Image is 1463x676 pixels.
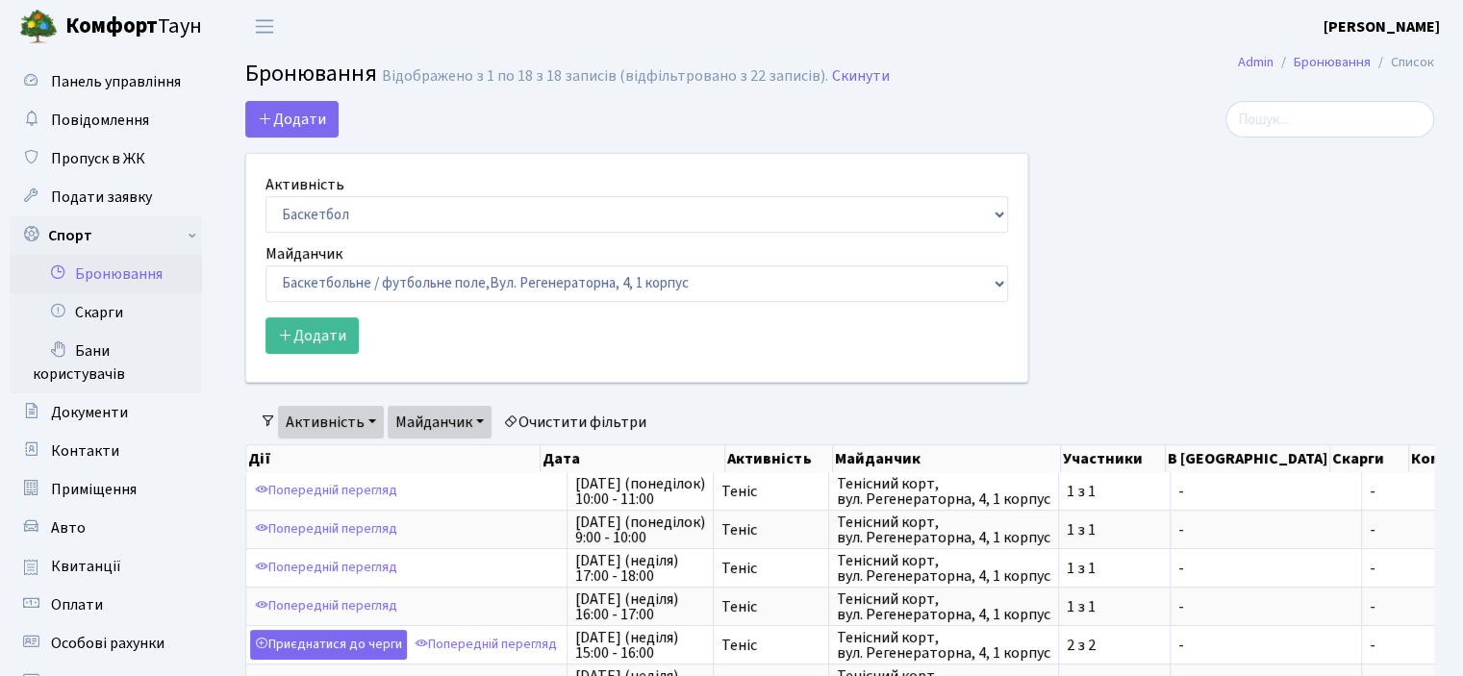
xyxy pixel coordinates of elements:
[51,110,149,131] span: Повідомлення
[1178,522,1353,538] span: -
[1209,42,1463,83] nav: breadcrumb
[240,11,289,42] button: Переключити навігацію
[495,406,654,438] a: Очистити фільтри
[1294,52,1371,72] a: Бронювання
[1067,484,1162,499] span: 1 з 1
[541,445,725,472] th: Дата
[10,332,202,393] a: Бани користувачів
[1330,445,1409,472] th: Скарги
[10,393,202,432] a: Документи
[265,242,342,265] label: Майданчик
[1067,599,1162,614] span: 1 з 1
[265,173,344,196] label: Активність
[65,11,158,41] b: Комфорт
[1324,15,1440,38] a: [PERSON_NAME]
[1061,445,1166,472] th: Участники
[65,11,202,43] span: Таун
[265,317,359,354] button: Додати
[1067,561,1162,576] span: 1 з 1
[10,470,202,509] a: Приміщення
[51,594,103,615] span: Оплати
[1067,638,1162,653] span: 2 з 2
[837,476,1050,507] span: Тенісний корт, вул. Регенераторна, 4, 1 корпус
[19,8,58,46] img: logo.png
[51,633,164,654] span: Особові рахунки
[1370,638,1437,653] span: -
[10,216,202,255] a: Спорт
[833,445,1061,472] th: Майданчик
[575,591,705,622] span: [DATE] (неділя) 16:00 - 17:00
[10,139,202,178] a: Пропуск в ЖК
[10,509,202,547] a: Авто
[250,514,402,544] a: Попередній перегляд
[10,432,202,470] a: Контакти
[1370,599,1437,614] span: -
[575,514,705,545] span: [DATE] (понеділок) 9:00 - 10:00
[1178,561,1353,576] span: -
[721,561,820,576] span: Теніс
[10,624,202,663] a: Особові рахунки
[51,148,145,169] span: Пропуск в ЖК
[575,630,705,661] span: [DATE] (неділя) 15:00 - 16:00
[1178,638,1353,653] span: -
[245,57,377,90] span: Бронювання
[575,476,705,507] span: [DATE] (понеділок) 10:00 - 11:00
[10,293,202,332] a: Скарги
[1178,484,1353,499] span: -
[837,630,1050,661] span: Тенісний корт, вул. Регенераторна, 4, 1 корпус
[51,402,128,423] span: Документи
[250,591,402,621] a: Попередній перегляд
[10,63,202,101] a: Панель управління
[10,547,202,586] a: Квитанції
[51,71,181,92] span: Панель управління
[725,445,833,472] th: Активність
[10,255,202,293] a: Бронювання
[1371,52,1434,73] li: Список
[410,630,562,660] a: Попередній перегляд
[10,586,202,624] a: Оплати
[245,101,339,138] button: Додати
[1324,16,1440,38] b: [PERSON_NAME]
[837,553,1050,584] span: Тенісний корт, вул. Регенераторна, 4, 1 корпус
[721,599,820,614] span: Теніс
[1370,561,1437,576] span: -
[278,406,384,438] a: Активність
[1370,484,1437,499] span: -
[10,178,202,216] a: Подати заявку
[246,445,541,472] th: Дії
[721,638,820,653] span: Теніс
[51,440,119,462] span: Контакти
[837,514,1050,545] span: Тенісний корт, вул. Регенераторна, 4, 1 корпус
[1370,522,1437,538] span: -
[832,67,890,86] a: Скинути
[51,187,152,208] span: Подати заявку
[721,522,820,538] span: Теніс
[575,553,705,584] span: [DATE] (неділя) 17:00 - 18:00
[51,556,121,577] span: Квитанції
[250,476,402,506] a: Попередній перегляд
[388,406,492,438] a: Майданчик
[721,484,820,499] span: Теніс
[51,517,86,538] span: Авто
[250,553,402,583] a: Попередній перегляд
[837,591,1050,622] span: Тенісний корт, вул. Регенераторна, 4, 1 корпус
[10,101,202,139] a: Повідомлення
[51,479,137,500] span: Приміщення
[1067,522,1162,538] span: 1 з 1
[1238,52,1274,72] a: Admin
[382,67,828,86] div: Відображено з 1 по 18 з 18 записів (відфільтровано з 22 записів).
[1166,445,1330,472] th: В [GEOGRAPHIC_DATA]
[250,630,407,660] a: Приєднатися до черги
[1225,101,1434,138] input: Пошук...
[1178,599,1353,614] span: -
